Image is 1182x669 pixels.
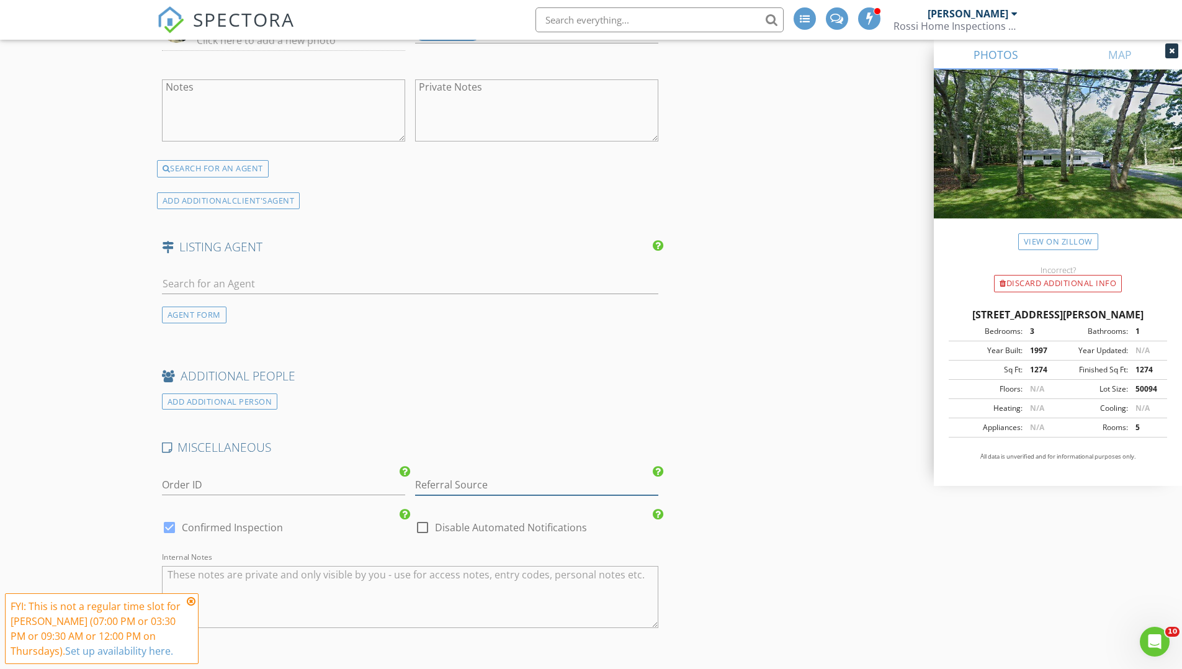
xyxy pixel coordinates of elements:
[1165,627,1180,637] span: 10
[1058,326,1128,337] div: Bathrooms:
[1058,364,1128,375] div: Finished Sq Ft:
[157,17,295,43] a: SPECTORA
[1135,345,1150,356] span: N/A
[193,6,295,32] span: SPECTORA
[1128,326,1163,337] div: 1
[1030,384,1044,394] span: N/A
[1058,40,1182,70] a: MAP
[934,40,1058,70] a: PHOTOS
[1018,233,1098,250] a: View on Zillow
[1058,422,1128,433] div: Rooms:
[1030,403,1044,413] span: N/A
[162,239,659,255] h4: LISTING AGENT
[157,192,300,209] div: ADD ADDITIONAL AGENT
[535,7,784,32] input: Search everything...
[162,79,405,141] textarea: Notes
[162,368,659,384] h4: ADDITIONAL PEOPLE
[1058,345,1128,356] div: Year Updated:
[162,439,659,456] h4: MISCELLANEOUS
[952,345,1023,356] div: Year Built:
[949,307,1167,322] div: [STREET_ADDRESS][PERSON_NAME]
[162,274,659,294] input: Search for an Agent
[1058,384,1128,395] div: Lot Size:
[1140,627,1170,657] iframe: Intercom live chat
[162,566,659,628] textarea: Internal Notes
[415,475,658,495] input: Referral Source
[952,364,1023,375] div: Sq Ft:
[435,521,587,534] label: Disable Automated Notifications
[182,521,283,534] label: Confirmed Inspection
[1023,345,1058,356] div: 1997
[952,326,1023,337] div: Bedrooms:
[1128,364,1163,375] div: 1274
[952,403,1023,414] div: Heating:
[952,422,1023,433] div: Appliances:
[1023,326,1058,337] div: 3
[934,70,1182,248] img: streetview
[949,452,1167,461] p: All data is unverified and for informational purposes only.
[952,384,1023,395] div: Floors:
[1030,422,1044,433] span: N/A
[1023,364,1058,375] div: 1274
[1128,384,1163,395] div: 50094
[65,644,173,658] a: Set up availability here.
[162,393,278,410] div: ADD ADDITIONAL PERSON
[232,195,267,206] span: client's
[11,599,183,658] div: FYI: This is not a regular time slot for [PERSON_NAME] (07:00 PM or 03:30 PM or 09:30 AM or 12:00...
[1058,403,1128,414] div: Cooling:
[1128,422,1163,433] div: 5
[994,275,1122,292] div: Discard Additional info
[893,20,1018,32] div: Rossi Home Inspections Inc.
[934,265,1182,275] div: Incorrect?
[157,6,184,34] img: The Best Home Inspection Software - Spectora
[162,307,226,323] div: AGENT FORM
[157,160,269,177] div: SEARCH FOR AN AGENT
[1135,403,1150,413] span: N/A
[928,7,1008,20] div: [PERSON_NAME]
